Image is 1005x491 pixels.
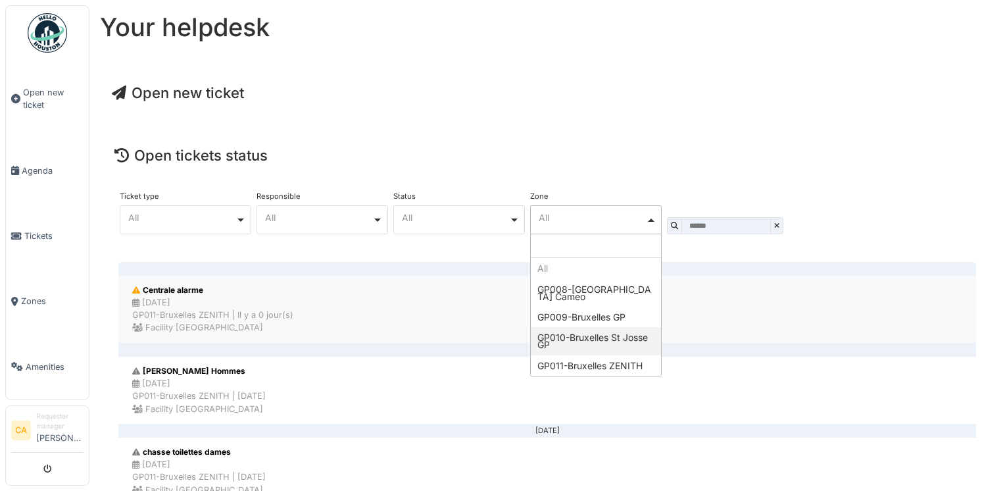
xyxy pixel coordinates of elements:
[6,203,89,269] a: Tickets
[114,147,980,164] h4: Open tickets status
[6,269,89,334] a: Zones
[531,234,661,258] input: All
[129,268,966,269] div: [DATE]
[22,165,84,177] span: Agenda
[6,138,89,203] a: Agenda
[112,84,244,101] a: Open new ticket
[118,275,976,344] a: Centrale alarme [DATE]GP011-Bruxelles ZENITH | Il y a 0 jour(s) Facility [GEOGRAPHIC_DATA]
[531,327,661,355] div: GP010-Bruxelles St Josse GP
[265,214,372,221] div: All
[11,411,84,453] a: CA Requester manager[PERSON_NAME]
[6,334,89,400] a: Amenities
[539,214,646,221] div: All
[531,355,661,376] div: GP011-Bruxelles ZENITH
[132,446,266,458] div: chasse toilettes dames
[393,193,416,200] label: Status
[129,349,966,351] div: [DATE]
[128,214,235,221] div: All
[120,193,159,200] label: Ticket type
[118,356,976,425] a: [PERSON_NAME] Hommes [DATE]GP011-Bruxelles ZENITH | [DATE] Facility [GEOGRAPHIC_DATA]
[36,411,84,432] div: Requester manager
[257,193,301,200] label: Responsible
[24,230,84,242] span: Tickets
[530,193,549,200] label: Zone
[531,279,661,307] div: GP008-[GEOGRAPHIC_DATA] Cameo
[28,13,67,53] img: Badge_color-CXgf-gQk.svg
[531,307,661,327] div: GP009-Bruxelles GP
[6,60,89,138] a: Open new ticket
[21,295,84,307] span: Zones
[132,377,266,415] div: [DATE] GP011-Bruxelles ZENITH | [DATE] Facility [GEOGRAPHIC_DATA]
[132,296,293,334] div: [DATE] GP011-Bruxelles ZENITH | Il y a 0 jour(s) Facility [GEOGRAPHIC_DATA]
[23,86,84,111] span: Open new ticket
[11,421,31,440] li: CA
[531,258,661,278] div: All
[129,430,966,432] div: [DATE]
[132,284,293,296] div: Centrale alarme
[26,361,84,373] span: Amenities
[132,365,266,377] div: [PERSON_NAME] Hommes
[36,411,84,450] li: [PERSON_NAME]
[402,214,509,221] div: All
